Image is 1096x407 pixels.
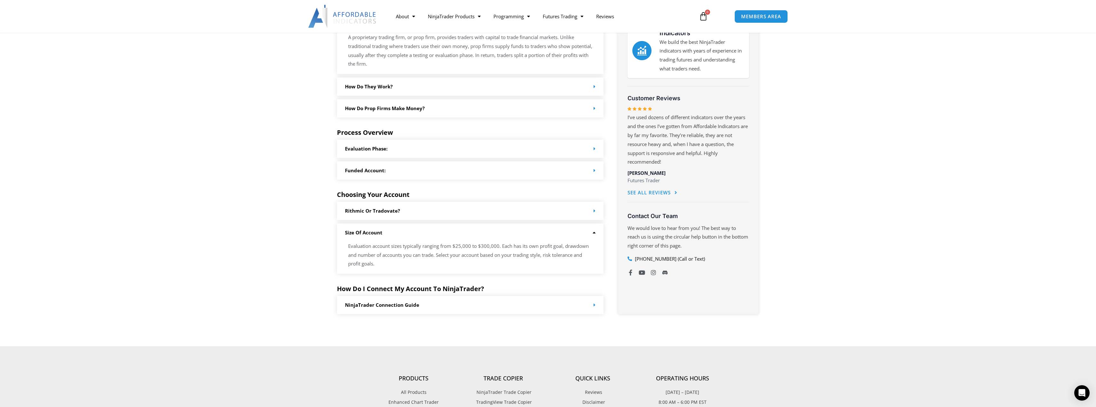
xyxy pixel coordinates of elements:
a: NinjaTrader Connection Guide [345,302,419,308]
h5: How Do I Connect My Account To NinjaTrader? [337,285,604,293]
span: Enhanced Chart Trader [388,398,439,406]
div: Size of Account [337,224,604,242]
a: How do Prop Firms make money? [345,105,425,111]
a: NinjaTrader Trade Copier [459,388,548,396]
p: A proprietary trading firm, or prop firm, provides traders with capital to trade financial market... [348,33,593,69]
a: Indicators [660,29,690,37]
a: Enhanced Chart Trader [369,398,459,406]
h4: Quick Links [548,375,638,382]
h4: Products [369,375,459,382]
a: Rithmic or Tradovate? [345,208,400,214]
div: How do Prop Firms make money? [337,99,604,118]
a: All Products [369,388,459,396]
h4: Operating Hours [638,375,727,382]
span: NinjaTrader Trade Copier [475,388,532,396]
span: TradingView Trade Copier [475,398,532,406]
div: Size of Account [337,242,604,274]
span: Reviews [583,388,602,396]
h4: Trade Copier [459,375,548,382]
a: Evaluation Phase: [345,145,388,152]
a: Disclaimer [548,398,638,406]
p: Evaluation account sizes typically ranging from $25,000 to $300,000. Each has its own profit goal... [348,242,593,269]
span: MEMBERS AREA [741,14,781,19]
span: [PHONE_NUMBER] (Call or Text) [633,255,705,264]
h3: Contact Our Team [628,212,749,220]
span: [PERSON_NAME] [628,170,666,176]
div: How Do they work? [337,77,604,96]
span: See All Reviews [628,190,671,195]
div: What is a prop firm? [337,33,604,74]
a: Reviews [548,388,638,396]
h3: Customer Reviews [628,94,749,102]
p: Futures Trader [628,176,749,185]
div: Evaluation Phase: [337,140,604,158]
p: We build the best NinjaTrader indicators with years of experience in trading futures and understa... [660,38,744,73]
a: MEMBERS AREA [734,10,788,23]
h5: Choosing Your Account [337,191,604,199]
span: 0 [705,10,710,15]
a: Size of Account [345,229,382,236]
span: Disclaimer [581,398,605,406]
a: Futures Trading [536,9,590,24]
p: We would love to hear from you! The best way to reach us is using the circular help button in the... [628,224,749,251]
img: LogoAI | Affordable Indicators – NinjaTrader [308,5,377,28]
nav: Menu [389,9,692,24]
div: NinjaTrader Connection Guide [337,296,604,314]
p: [DATE] – [DATE] [638,388,727,396]
a: Indicators [632,41,652,60]
a: Programming [487,9,536,24]
a: Reviews [590,9,620,24]
a: 0 [689,7,717,26]
a: How Do they work? [345,83,393,90]
a: NinjaTrader Products [421,9,487,24]
div: Open Intercom Messenger [1074,385,1090,401]
a: About [389,9,421,24]
a: See All Reviews [628,186,677,200]
a: TradingView Trade Copier [459,398,548,406]
p: I’ve used dozens of different indicators over the years and the ones I’ve gotten from Affordable ... [628,113,749,167]
a: Funded Account: [345,167,386,174]
p: 8:00 AM – 6:00 PM EST [638,398,727,406]
div: Funded Account: [337,161,604,180]
h5: Process Overview [337,129,604,136]
div: Rithmic or Tradovate? [337,202,604,220]
span: All Products [401,388,427,396]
